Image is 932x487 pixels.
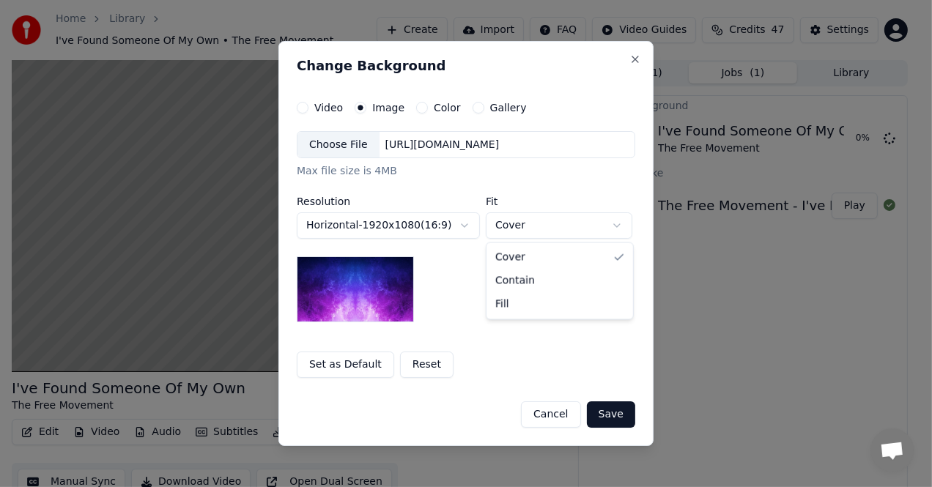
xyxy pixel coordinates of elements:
h2: Change Background [297,59,635,73]
label: Gallery [490,103,527,113]
div: Max file size is 4MB [297,165,635,179]
span: Cover [495,250,525,264]
div: Choose File [297,132,380,158]
label: Resolution [297,196,480,207]
label: Color [434,103,461,113]
div: [URL][DOMAIN_NAME] [380,138,506,152]
span: Fill [495,297,509,311]
button: Set as Default [297,352,394,378]
span: Contain [495,273,535,288]
label: Image [372,103,404,113]
button: Save [587,401,635,428]
label: Video [314,103,343,113]
button: Cancel [521,401,580,428]
button: Reset [400,352,454,378]
label: Fit [486,196,632,207]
